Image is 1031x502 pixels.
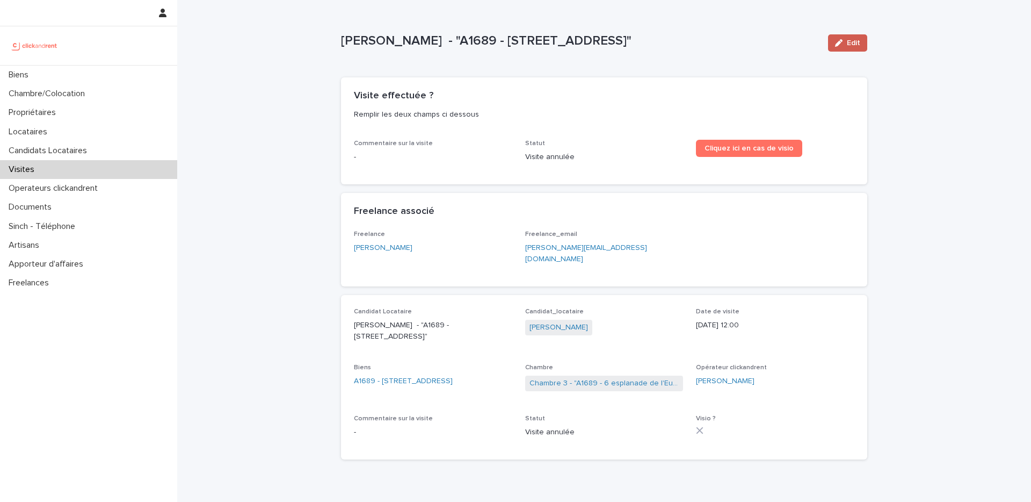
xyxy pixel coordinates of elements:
[4,259,92,269] p: Apporteur d'affaires
[4,202,60,212] p: Documents
[828,34,867,52] button: Edit
[525,415,545,422] span: Statut
[354,309,412,315] span: Candidat Locataire
[525,364,553,371] span: Chambre
[529,322,588,333] a: [PERSON_NAME]
[4,221,84,232] p: Sinch - Téléphone
[847,39,860,47] span: Edit
[354,415,433,422] span: Commentaire sur la visite
[529,378,679,389] a: Chambre 3 - "A1689 - 6 esplanade de l'Europe, Argenteuil 95100"
[4,70,37,80] p: Biens
[525,427,684,438] p: Visite annulée
[696,415,716,422] span: Visio ?
[354,242,412,254] a: [PERSON_NAME]
[4,107,64,118] p: Propriétaires
[354,320,512,342] p: [PERSON_NAME] - "A1689 - [STREET_ADDRESS]"
[341,33,819,49] p: [PERSON_NAME] - "A1689 - [STREET_ADDRESS]"
[354,376,453,387] a: A1689 - [STREET_ADDRESS]
[696,309,739,315] span: Date de visite
[4,164,43,175] p: Visites
[525,152,684,163] p: Visite annulée
[4,240,48,250] p: Artisans
[4,183,106,193] p: Operateurs clickandrent
[4,89,93,99] p: Chambre/Colocation
[525,231,577,238] span: Freelance_email
[696,320,854,331] p: [DATE] 12:00
[9,35,61,56] img: UCB0brd3T0yccxBKYDjQ
[354,206,434,218] h2: Freelance associé
[525,309,584,315] span: Candidat_locataire
[4,146,96,156] p: Candidats Locataires
[4,127,56,137] p: Locataires
[4,278,57,288] p: Freelances
[525,244,647,263] a: [PERSON_NAME][EMAIL_ADDRESS][DOMAIN_NAME]
[525,140,545,147] span: Statut
[354,140,433,147] span: Commentaire sur la visite
[354,110,850,119] p: Remplir les deux champs ci dessous
[354,364,371,371] span: Biens
[696,376,754,387] a: [PERSON_NAME]
[354,90,433,102] h2: Visite effectuée ?
[354,231,385,238] span: Freelance
[696,364,767,371] span: Opérateur clickandrent
[705,145,794,152] span: Cliquez ici en cas de visio
[354,152,512,163] p: -
[696,140,802,157] a: Cliquez ici en cas de visio
[354,427,512,438] p: -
